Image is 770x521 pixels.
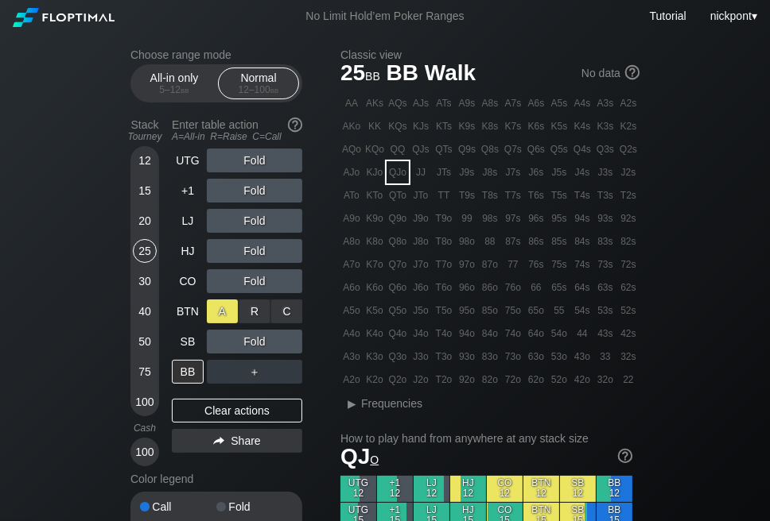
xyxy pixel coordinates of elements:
div: T8s [479,184,501,206]
div: J6s [525,161,547,183]
div: Stack [124,112,165,149]
div: 64o [525,322,547,345]
div: T4o [433,322,455,345]
div: A=All-in R=Raise C=Call [172,131,302,142]
div: 44 [571,322,593,345]
div: BTN 12 [523,476,559,502]
div: A8s [479,92,501,114]
div: Q7s [502,138,524,160]
div: T9s [456,184,478,206]
div: 64s [571,276,593,299]
div: T7o [433,253,455,276]
div: 55 [548,299,570,322]
div: J9s [456,161,478,183]
div: J5s [548,161,570,183]
div: Normal [222,68,295,98]
div: 75 [133,360,157,384]
div: Q8s [479,138,501,160]
div: 30 [133,269,157,293]
div: Cash [124,423,165,434]
div: 82s [617,230,640,253]
div: LJ [172,209,204,233]
div: T5s [548,184,570,206]
div: J4s [571,161,593,183]
div: 42s [617,322,640,345]
div: J7s [502,161,524,183]
div: 96s [525,207,547,230]
div: 62o [525,369,547,391]
div: 76o [502,276,524,299]
div: 62s [617,276,640,299]
div: T2o [433,369,455,391]
div: A2s [617,92,640,114]
div: Fold [207,179,302,203]
div: AQo [340,138,363,160]
div: 96o [456,276,478,299]
div: T7s [502,184,524,206]
div: Fold [207,330,302,353]
div: No Limit Hold’em Poker Ranges [282,10,488,26]
div: Fold [207,209,302,233]
div: Fold [207,149,302,172]
span: o [370,450,379,467]
div: 97o [456,253,478,276]
div: K9s [456,115,478,137]
div: Clear actions [172,399,302,423]
div: 82o [479,369,501,391]
div: 53o [548,345,570,368]
span: bb [270,84,279,95]
div: Share [172,429,302,453]
div: 52s [617,299,640,322]
div: Fold [207,299,302,323]
div: K4s [571,115,593,137]
div: KQo [364,138,386,160]
div: ▸ [342,394,363,413]
div: 99 [456,207,478,230]
div: CO 12 [487,476,523,502]
div: 94s [571,207,593,230]
div: JTs [433,161,455,183]
div: 86o [479,276,501,299]
div: 63o [525,345,547,368]
div: Call [140,501,216,512]
a: Tutorial [650,10,686,22]
div: 74s [571,253,593,276]
h2: Classic view [340,48,640,61]
div: QJs [410,138,432,160]
div: KK [364,115,386,137]
div: AKs [364,92,386,114]
div: A4s [571,92,593,114]
div: K3s [594,115,616,137]
div: 53s [594,299,616,322]
div: 54o [548,322,570,345]
div: HJ [172,239,204,263]
div: T6s [525,184,547,206]
div: T6o [433,276,455,299]
div: LJ 12 [414,476,449,502]
div: Color legend [130,466,302,492]
div: JJ [410,161,432,183]
div: K8o [364,230,386,253]
div: 72o [502,369,524,391]
div: 12 [133,149,157,172]
div: 85o [479,299,501,322]
div: AJo [340,161,363,183]
div: K5o [364,299,386,322]
div: T3o [433,345,455,368]
div: KQs [387,115,409,137]
div: 93o [456,345,478,368]
div: AJs [410,92,432,114]
div: 42o [571,369,593,391]
div: KTs [433,115,455,137]
div: 83o [479,345,501,368]
div: JTo [410,184,432,206]
div: C [271,299,302,323]
div: 92o [456,369,478,391]
div: K2o [364,369,386,391]
div: A9s [456,92,478,114]
div: T8o [433,230,455,253]
div: QTs [433,138,455,160]
div: T5o [433,299,455,322]
div: 32s [617,345,640,368]
div: AA [340,92,363,114]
